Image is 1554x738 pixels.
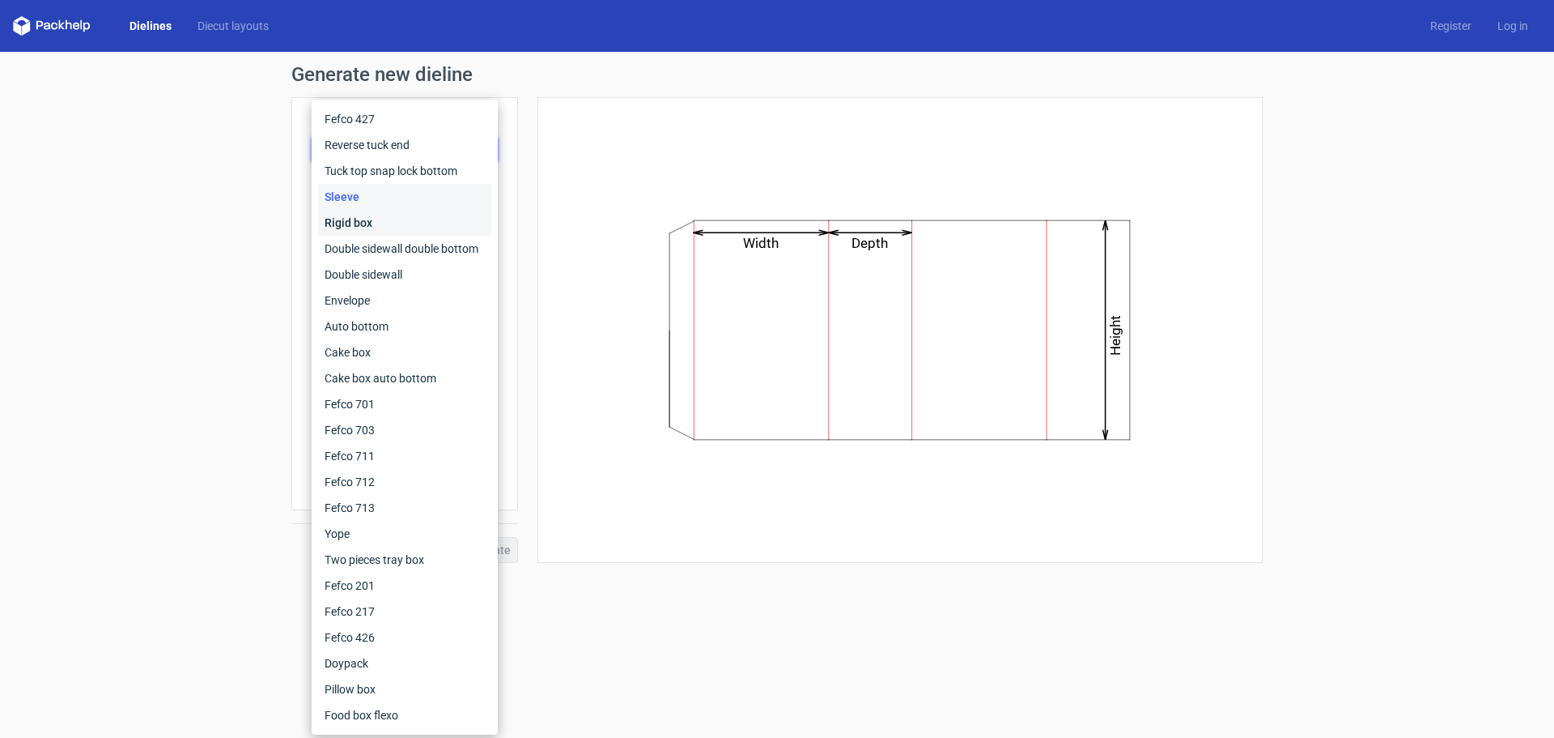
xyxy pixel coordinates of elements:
div: Cake box [318,339,491,365]
div: Cake box auto bottom [318,365,491,391]
div: Fefco 712 [318,469,491,495]
div: Fefco 426 [318,625,491,651]
div: Auto bottom [318,314,491,339]
div: Yope [318,521,491,547]
div: Fefco 701 [318,391,491,417]
text: Depth [852,235,889,251]
div: Reverse tuck end [318,132,491,158]
h1: Generate new dieline [291,65,1263,84]
div: Envelope [318,288,491,314]
a: Log in [1484,18,1541,34]
a: Dielines [117,18,185,34]
div: Double sidewall double bottom [318,236,491,262]
a: Register [1417,18,1484,34]
div: Doypack [318,651,491,676]
div: Double sidewall [318,262,491,288]
div: Fefco 713 [318,495,491,521]
div: Pillow box [318,676,491,702]
div: Fefco 201 [318,573,491,599]
div: Two pieces tray box [318,547,491,573]
text: Height [1108,315,1124,356]
div: Fefco 427 [318,106,491,132]
div: Tuck top snap lock bottom [318,158,491,184]
div: Food box flexo [318,702,491,728]
div: Fefco 217 [318,599,491,625]
div: Sleeve [318,184,491,210]
div: Fefco 703 [318,417,491,443]
text: Width [744,235,779,251]
div: Fefco 711 [318,443,491,469]
a: Diecut layouts [185,18,282,34]
div: Rigid box [318,210,491,236]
